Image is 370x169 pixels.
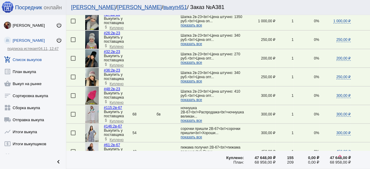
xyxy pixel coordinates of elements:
span: 200,00 ₽ [336,56,351,61]
span: #48: [104,87,111,91]
div: 68 958,00 ₽ [244,160,275,164]
div: Выкупить у поставщика [104,72,132,81]
div: 1 [275,19,294,23]
img: _mi3JxGWJ7W_A76gaLmMih2gibAgH4E_ZtKjZJlWax6PdO3ZK8PaKhEqBYz2MjsSB44_izsB3I_1mFexZHt65EHR.jpg [85,124,99,142]
a: #26:2в-23 [104,31,120,35]
span: Куплено [110,82,123,86]
span: 0% [314,56,319,60]
span: показать все [181,60,202,65]
mat-icon: sort [4,92,11,99]
span: показать все [181,79,202,83]
app-description-cutted: Шапка 2в-23<br/>Цена штучно: 1350 руб.<br/>Цена оп... [181,15,244,27]
div: 1 [275,149,294,154]
img: iIhXhA73XRxtWreVBMRq8qety67MCp2ag7cr_VtXpjVsyQNhtMKNXXqDGTM7UZ22WJPO3UeG3xK-xwy-c3JhnqVl.jpg [85,87,99,105]
span: Посредник [15,5,42,11]
img: qg5EUiIT5uabrvFfYWgXE0CVJeeALSl1VgBSe6pLgptD-k2SQyTSvEs2h9m31F4y2Q6Xbk4VSMx024CDg5sy1pqA.jpg [85,12,99,30]
span: 0% [314,19,319,23]
a: #32:2в-23 [104,50,120,54]
a: #36:2в-23 [104,68,120,72]
div: 250,00 ₽ [244,75,275,79]
app-description-cutted: Шапка 2в-23<br/>Цена штучно: 340 руб.<br/>Цена опт... [181,33,244,46]
img: apple-icon-60x60.png [2,1,14,13]
mat-icon: power_settings_new [56,22,62,28]
span: #146: [104,124,113,128]
span: Куплено [110,138,123,142]
mat-icon: attach_money [104,137,108,141]
img: zzzIKjr1-HIcl0fAehKZIfosILI7sJEOHs6kROElzgkxmgB3efLBkKq000T8ARxKrc-fbda9ZZUQBh6UsOu_RJ66.jpg [85,49,99,67]
a: #48:2в-23 [104,87,120,91]
img: mt0AAURXNF2MI3HURUw6LBipVsiywyocX9e52CBz2rIc1gytB_46094ykGD8B0FG2qstvtGBX7he2SKNrNmW6_ez.jpg [85,68,99,86]
div: 300,00 ₽ [244,112,275,116]
mat-icon: local_atm [4,140,11,147]
app-description-cutted: Шапка 2в-23<br/>Цена штучно: 270 руб.<br/>Цена опт... [181,52,244,65]
span: онлайн [44,5,62,11]
a: #146:2в-67 [104,124,122,128]
div: 1 [275,94,294,98]
div: 1 [275,112,294,116]
span: 0% [314,149,319,154]
div: 300,00 ₽ [244,94,275,98]
div: [PERSON_NAME] [13,23,56,28]
div: 0,00 ₽ [294,155,319,160]
div: Выкупить у поставщика [104,147,132,155]
mat-icon: local_shipping [4,116,11,123]
mat-icon: shopping_basket [4,80,11,87]
div: 47 648,00 ₽ [319,155,351,160]
a: #115:2в-67 [104,106,122,110]
mat-icon: attach_money [104,100,108,104]
a: подписка истекает04.11, 12:47 [7,47,58,51]
div: 450,00 ₽ [244,149,275,154]
mat-icon: attach_money [104,25,108,29]
div: Выкупить у поставщика [104,128,132,137]
div: 48 [132,149,157,154]
span: #26: [104,31,111,35]
td: бв [157,105,181,124]
span: 0% [314,131,319,135]
mat-icon: chevron_left [55,158,62,165]
div: 68 [132,112,157,116]
span: показать все [181,98,202,102]
span: 04.11, 12:47 [39,47,59,51]
div: Выкупить у поставщика [104,91,132,100]
div: 1 [275,75,294,79]
img: zeLT8q9ptjMZgeUsj6iC9ipi8JC1BMu4ZVWnZPh6YsZcK_V4XIZgra7OofliWz-cZmr_q4De9b9F70cZe_w3B_m4.jpg [85,143,99,161]
span: 0% [314,94,319,98]
mat-icon: power_settings_new [56,37,62,43]
mat-icon: show_chart [4,128,11,135]
div: Выкупить у поставщика [104,17,132,25]
span: показать все [181,42,202,46]
div: Выкупить у поставщика [104,35,132,44]
div: 1 000,00 ₽ [244,19,275,23]
span: показать все [181,135,202,139]
span: 250,00 ₽ [336,38,351,42]
span: 450,00 ₽ [336,149,351,154]
span: 300,00 ₽ [336,94,351,98]
span: #36: [104,68,111,72]
app-description-cutted: сорочки пришли 2В-67<br/>сорочки пришли<br/>Хороши... [181,127,244,139]
div: 1 [275,56,294,60]
span: Куплено [110,119,123,123]
span: 0% [314,38,319,42]
span: 250,00 ₽ [336,75,351,79]
div: 200,00 ₽ [244,56,275,60]
app-description-cutted: Шапка 2в-23<br/>Цена штучно: 410 руб.<br/>Цена опт... [181,89,244,102]
div: 0,00 ₽ [294,160,319,164]
mat-icon: attach_money [104,81,108,85]
div: Куплено: [181,155,244,160]
div: 47 648,00 ₽ [244,155,275,160]
a: выкуп451 [163,4,187,10]
mat-icon: list_alt [4,68,11,75]
div: Выкупить у поставщика [104,54,132,62]
mat-icon: group [4,152,11,159]
div: 1 [275,38,294,42]
span: #115: [104,106,113,110]
span: Куплено [110,26,123,30]
app-description-cutted: пижама получил 2В-67<br/>пижама получил<br/>Очень ... [181,145,244,158]
span: 300,00 ₽ [336,131,351,135]
mat-icon: attach_money [104,62,108,66]
mat-icon: add_shopping_cart [4,56,11,63]
img: ddLXxkvkUkTUFuAQTMdcsNpbxtQo_oN5rpqZ4P-qLCOSYwANnt4sF7K1PcZwOHaiWqMeF646sGOIDt54_I31Y1kr.jpg [85,105,99,123]
span: Куплено [110,45,123,49]
a: [PERSON_NAME] [117,4,162,10]
img: community_200.png [4,37,11,44]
